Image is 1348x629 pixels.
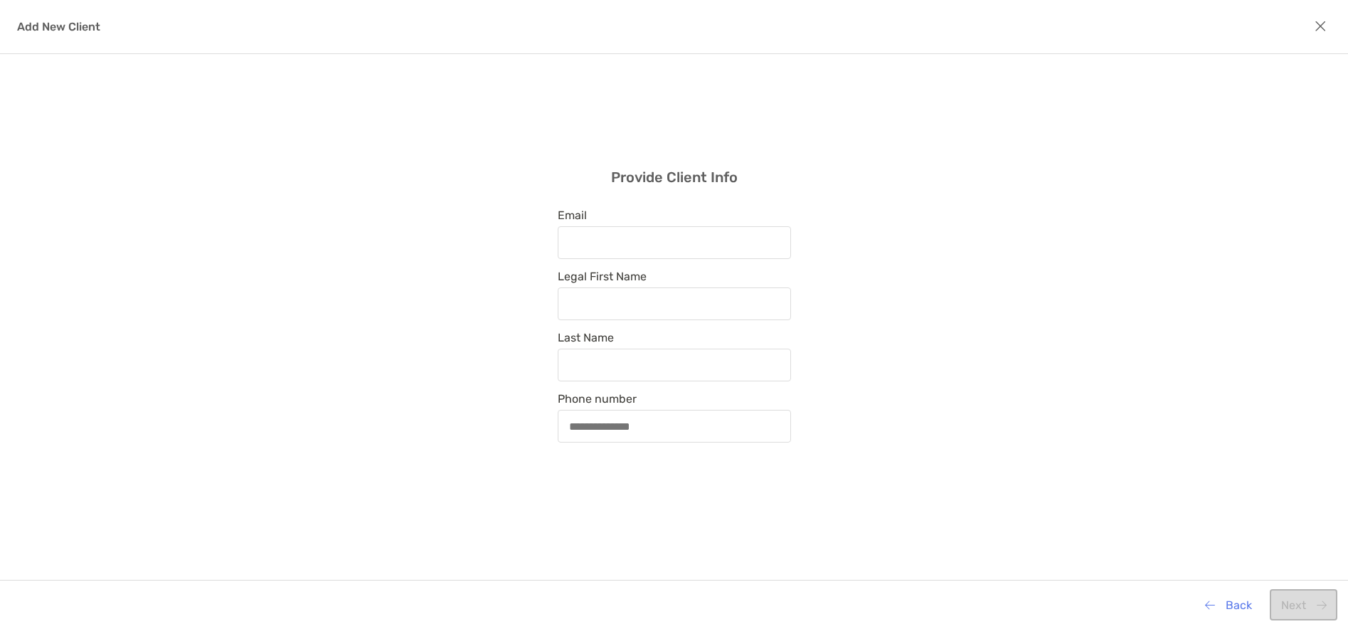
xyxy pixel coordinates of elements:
[558,331,791,344] span: Last Name
[1194,589,1263,620] button: Back
[558,298,790,310] input: Legal First Name
[558,421,790,433] input: Phone number
[558,270,791,283] span: Legal First Name
[611,169,738,186] h3: Provide Client Info
[17,20,100,33] h4: Add New Client
[558,208,791,222] span: Email
[558,392,791,406] span: Phone number
[558,237,790,249] input: Email
[558,359,790,371] input: Last Name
